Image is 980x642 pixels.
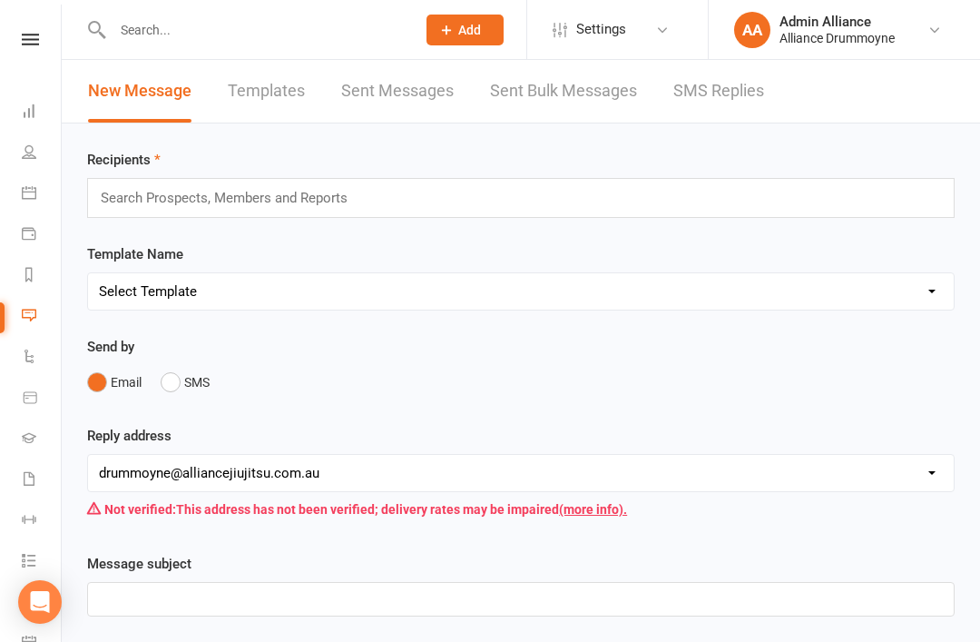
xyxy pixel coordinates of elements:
a: Sent Bulk Messages [490,60,637,123]
label: Send by [87,336,134,358]
input: Search Prospects, Members and Reports [99,186,366,210]
a: People [22,133,63,174]
a: Calendar [22,174,63,215]
div: AA [734,12,770,48]
a: Sent Messages [341,60,454,123]
button: Email [87,365,142,400]
button: SMS [161,365,210,400]
a: Templates [228,60,305,123]
a: (more info). [559,502,627,517]
label: Message subject [87,553,191,575]
label: Recipients [87,149,161,171]
input: Search... [107,17,403,43]
div: Alliance Drummoyne [779,30,895,46]
label: Reply address [87,425,171,447]
a: Dashboard [22,93,63,133]
label: Template Name [87,243,183,265]
button: Add [426,15,504,45]
strong: Not verified: [104,502,176,517]
a: Payments [22,215,63,256]
div: This address has not been verified; delivery rates may be impaired [87,492,955,527]
a: Reports [22,256,63,297]
a: SMS Replies [673,60,764,123]
a: New Message [88,60,191,123]
span: Settings [576,9,626,50]
div: Admin Alliance [779,14,895,30]
span: Add [458,23,481,37]
a: Product Sales [22,379,63,420]
div: Open Intercom Messenger [18,580,62,624]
